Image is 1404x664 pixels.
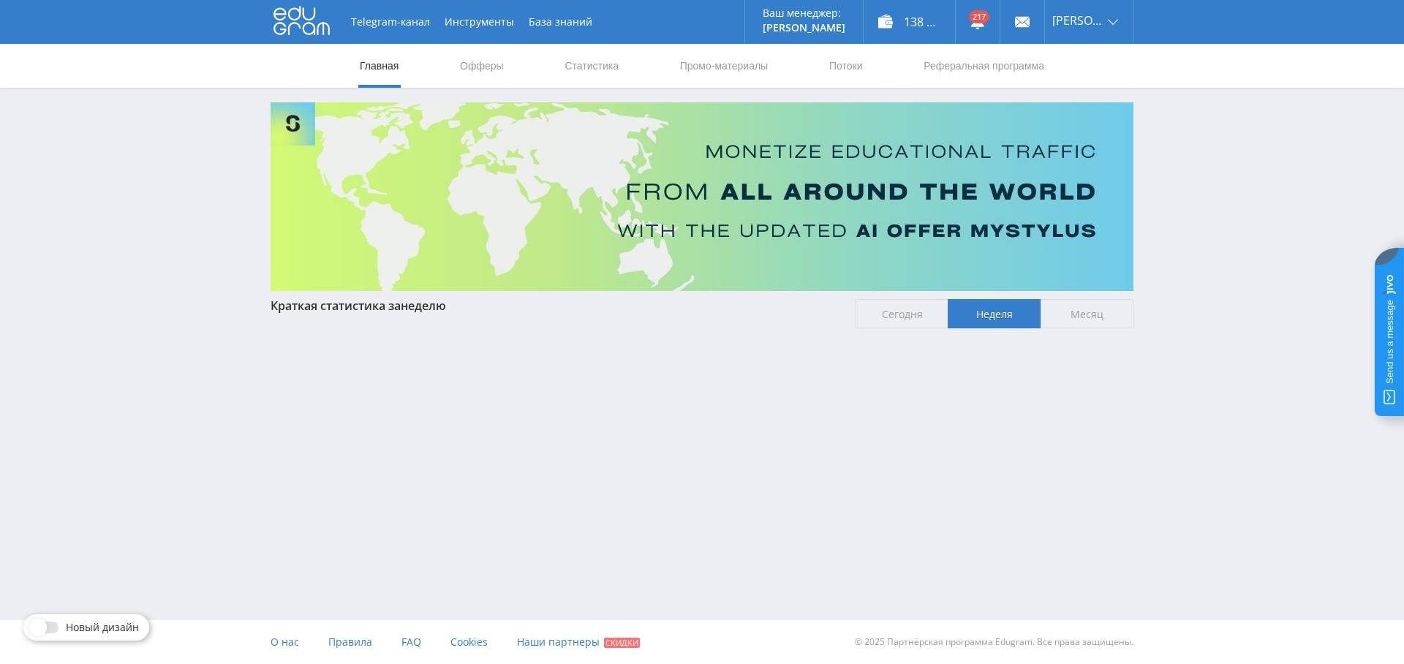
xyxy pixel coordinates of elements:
[517,620,640,664] a: Наши партнеры Скидки
[563,44,620,88] a: Статистика
[763,22,845,34] p: [PERSON_NAME]
[66,622,139,633] span: Новый дизайн
[328,620,372,664] a: Правила
[458,44,505,88] a: Офферы
[271,299,841,312] div: Краткая статистика за
[401,298,446,314] span: неделю
[401,635,421,649] span: FAQ
[922,44,1046,88] a: Реферальная программа
[450,635,488,649] span: Cookies
[948,299,1041,328] span: Неделя
[401,620,421,664] a: FAQ
[450,620,488,664] a: Cookies
[604,638,640,648] span: Скидки
[679,44,769,88] a: Промо-материалы
[358,44,400,88] a: Главная
[1052,15,1103,26] span: [PERSON_NAME]
[328,635,372,649] span: Правила
[856,299,948,328] span: Сегодня
[271,620,299,664] a: О нас
[517,635,600,649] span: Наши партнеры
[828,44,864,88] a: Потоки
[1041,299,1133,328] span: Месяц
[763,7,845,19] p: Ваш менеджер:
[709,620,1133,664] div: © 2025 Партнёрская программа Edugram. Все права защищены.
[271,102,1133,291] img: Banner
[271,635,299,649] span: О нас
